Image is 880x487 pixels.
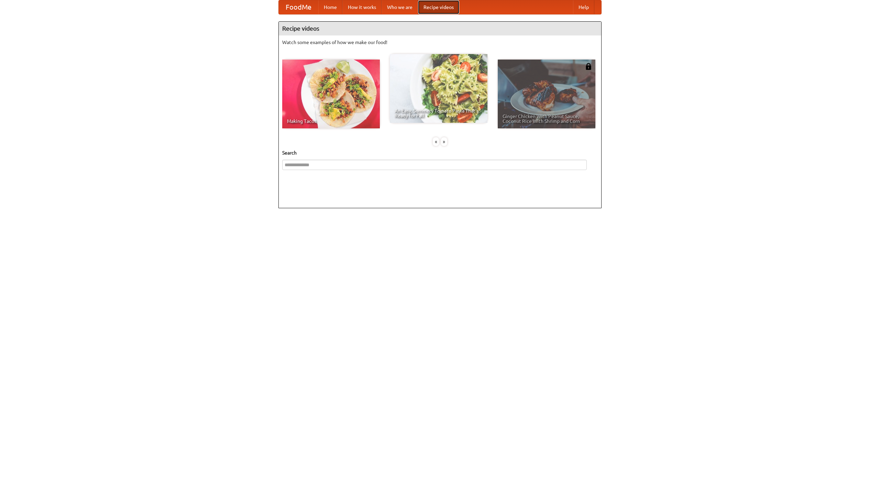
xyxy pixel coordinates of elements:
h5: Search [282,149,598,156]
div: » [441,137,447,146]
span: An Easy, Summery Tomato Pasta That's Ready for Fall [395,108,483,118]
p: Watch some examples of how we make our food! [282,39,598,46]
div: « [433,137,439,146]
a: Making Tacos [282,60,380,128]
a: Help [573,0,594,14]
a: How it works [342,0,382,14]
a: An Easy, Summery Tomato Pasta That's Ready for Fall [390,54,487,123]
a: FoodMe [279,0,318,14]
h4: Recipe videos [279,22,601,35]
a: Recipe videos [418,0,459,14]
a: Home [318,0,342,14]
img: 483408.png [585,63,592,70]
a: Who we are [382,0,418,14]
span: Making Tacos [287,119,375,124]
